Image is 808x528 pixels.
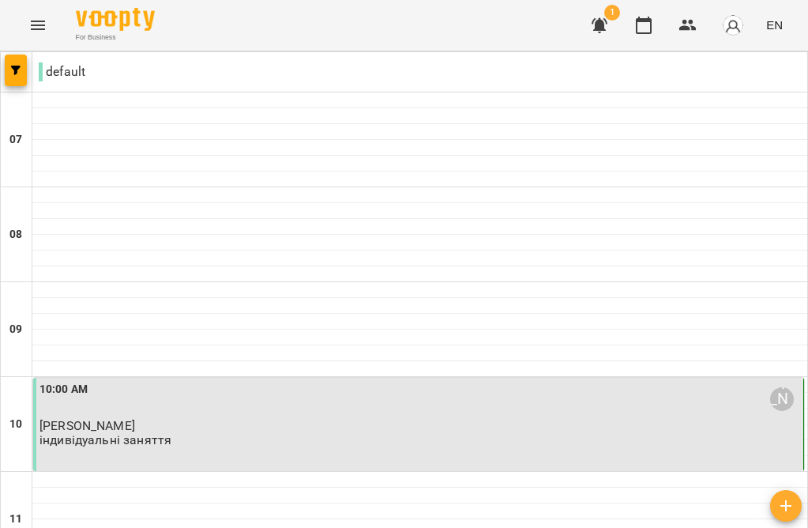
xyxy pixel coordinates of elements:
span: 1 [604,5,620,21]
h6: 09 [9,321,22,338]
span: For Business [76,32,155,43]
button: Menu [19,6,57,44]
h6: 07 [9,131,22,149]
img: avatar_s.png [722,14,744,36]
button: Add lesson [770,490,802,522]
p: default [39,62,85,81]
img: Voopty Logo [76,8,155,31]
h6: 10 [9,416,22,433]
div: Возняк Анастасія Юріївна [770,387,794,411]
label: 10:00 AM [39,381,88,398]
p: індивідуальні заняття [39,433,171,447]
span: EN [766,17,783,33]
button: EN [760,10,789,40]
h6: 11 [9,511,22,528]
span: [PERSON_NAME] [39,418,135,433]
h6: 08 [9,226,22,243]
